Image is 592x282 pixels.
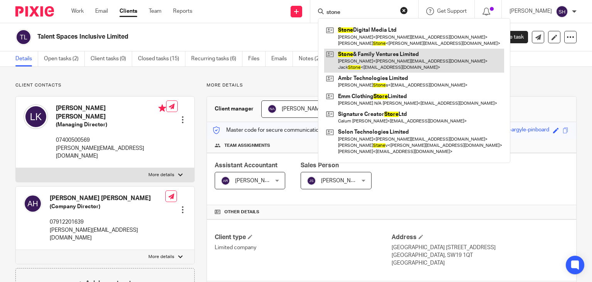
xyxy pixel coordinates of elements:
a: Details [15,51,38,66]
span: Assistant Accountant [215,162,277,168]
img: svg%3E [24,194,42,213]
p: More details [148,172,174,178]
p: More details [148,254,174,260]
p: More details [207,82,577,88]
p: [PERSON_NAME][EMAIL_ADDRESS][DOMAIN_NAME] [50,226,165,242]
a: Reports [173,7,192,15]
span: Sales Person [301,162,339,168]
h5: (Managing Director) [56,121,166,129]
a: Notes (2) [299,51,327,66]
input: Search [326,9,395,16]
span: Get Support [437,8,467,14]
a: Closed tasks (15) [138,51,185,66]
img: svg%3E [221,176,230,185]
button: Clear [400,7,408,14]
a: Open tasks (2) [44,51,85,66]
h4: [PERSON_NAME] [PERSON_NAME] [56,104,166,121]
a: Work [71,7,84,15]
p: [GEOGRAPHIC_DATA] [392,259,568,267]
span: Team assignments [224,143,270,149]
span: Other details [224,209,259,215]
img: Pixie [15,6,54,17]
p: Client contacts [15,82,195,88]
i: Primary [158,104,166,112]
h3: Client manager [215,105,254,113]
h5: (Company Director) [50,203,165,211]
h4: Address [392,233,568,241]
img: svg%3E [15,29,32,45]
p: 07912201639 [50,218,165,226]
img: svg%3E [24,104,48,129]
a: Recurring tasks (6) [191,51,242,66]
a: Client tasks (0) [91,51,132,66]
span: [PERSON_NAME] [235,178,277,183]
img: svg%3E [267,104,277,114]
p: [GEOGRAPHIC_DATA], SW19 1QT [392,251,568,259]
a: Email [95,7,108,15]
p: [PERSON_NAME] [510,7,552,15]
a: Emails [271,51,293,66]
p: 07400500569 [56,136,166,144]
span: [PERSON_NAME] [321,178,363,183]
p: [GEOGRAPHIC_DATA] [STREET_ADDRESS] [392,244,568,251]
p: [PERSON_NAME][EMAIL_ADDRESS][DOMAIN_NAME] [56,144,166,160]
h2: Talent Spaces Inclusive Limited [37,33,385,41]
a: Files [248,51,266,66]
a: Clients [119,7,137,15]
span: [PERSON_NAME] [282,106,324,112]
p: Limited company [215,244,392,251]
p: Master code for secure communications and files [213,126,346,134]
h4: Client type [215,233,392,241]
img: svg%3E [307,176,316,185]
a: Team [149,7,161,15]
img: svg%3E [556,5,568,18]
h4: [PERSON_NAME] [PERSON_NAME] [50,194,165,202]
